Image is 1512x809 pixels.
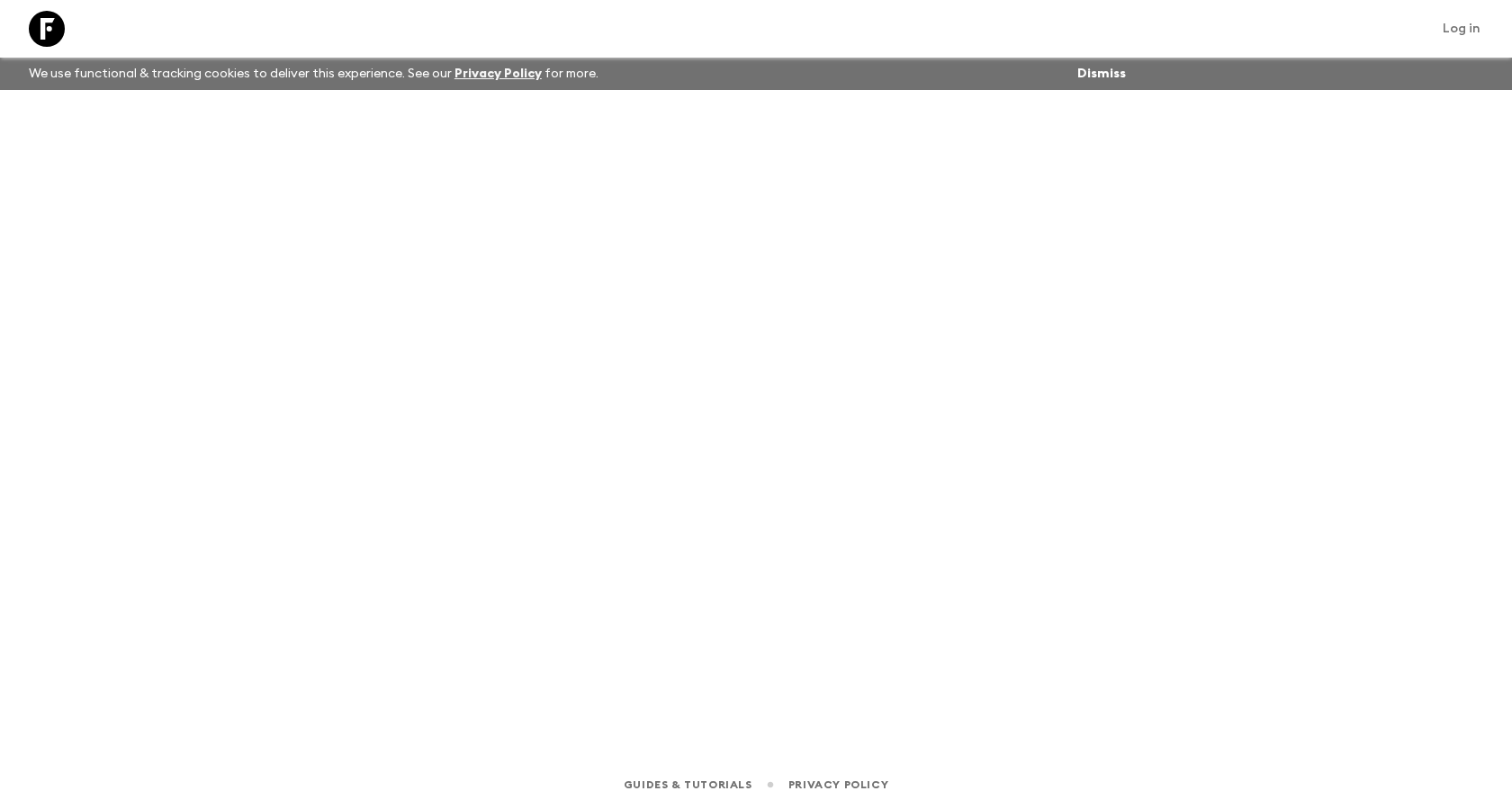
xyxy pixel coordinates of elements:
a: Guides & Tutorials [624,775,752,795]
a: Privacy Policy [454,67,542,80]
p: We use functional & tracking cookies to deliver this experience. See our for more. [22,58,606,90]
a: Privacy Policy [788,775,888,795]
a: Log in [1433,16,1490,41]
button: Dismiss [1073,61,1130,86]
